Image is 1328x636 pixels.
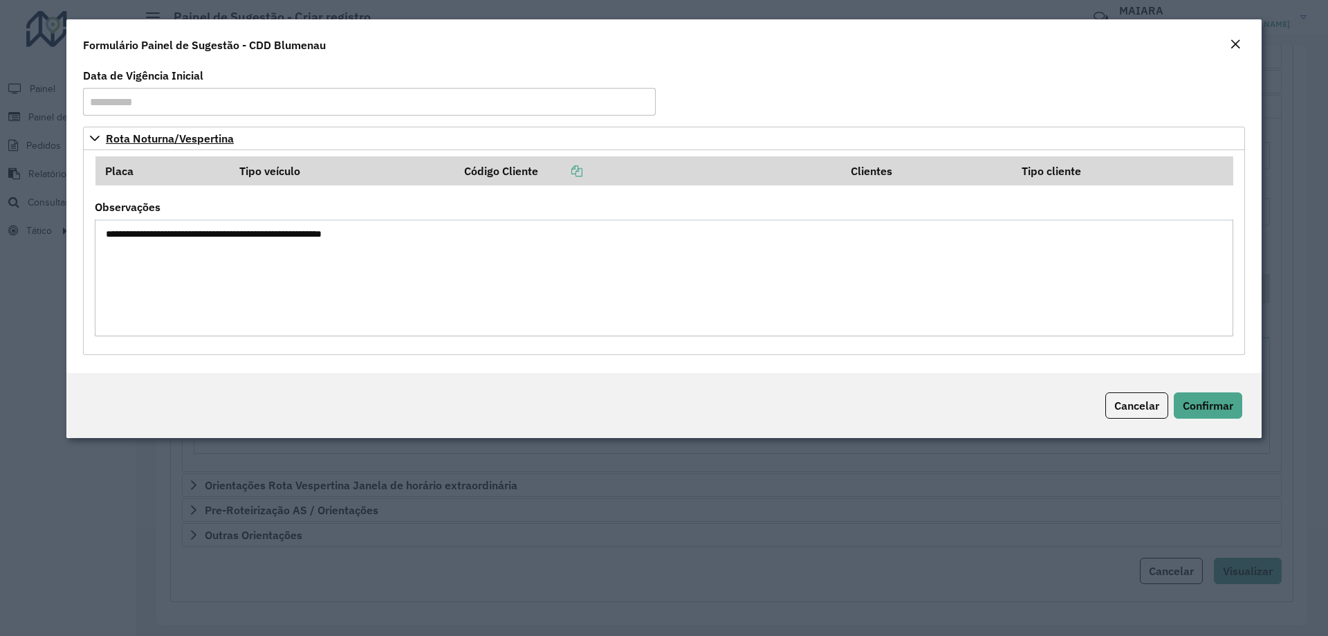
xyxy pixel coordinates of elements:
[95,156,230,185] th: Placa
[106,133,234,144] span: Rota Noturna/Vespertina
[538,164,582,178] a: Copiar
[1226,36,1245,54] button: Close
[230,156,454,185] th: Tipo veículo
[1230,39,1241,50] em: Fechar
[83,150,1245,355] div: Rota Noturna/Vespertina
[1183,399,1233,412] span: Confirmar
[454,156,841,185] th: Código Cliente
[1114,399,1159,412] span: Cancelar
[1174,392,1242,419] button: Confirmar
[1012,156,1233,185] th: Tipo cliente
[95,199,160,215] label: Observações
[842,156,1012,185] th: Clientes
[83,37,326,53] h4: Formulário Painel de Sugestão - CDD Blumenau
[1105,392,1168,419] button: Cancelar
[83,127,1245,150] a: Rota Noturna/Vespertina
[83,67,203,84] label: Data de Vigência Inicial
